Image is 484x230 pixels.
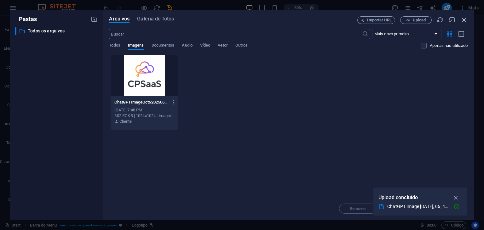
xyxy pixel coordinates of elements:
span: Documentos [152,42,175,50]
p: Exibe apenas arquivos que não estão em uso no website. Os arquivos adicionados durante esta sessã... [430,43,468,48]
p: Upload concluído [378,194,418,202]
span: Importar URL [367,18,392,22]
i: Criar nova pasta [91,16,98,23]
div: 602.57 KB | 1024x1024 | image/png [114,113,174,119]
span: Áudio [182,42,192,50]
span: Todos [109,42,120,50]
div: [DATE] 7:48 PM [114,107,174,113]
button: Upload [400,16,432,24]
span: Vídeo [200,42,210,50]
button: Importar URL [357,16,395,24]
span: Upload [413,18,426,22]
span: Arquivos [109,15,130,23]
div: ChatGPT Image [DATE], 06_46_46 PM.png [387,203,448,210]
i: Fechar [461,16,468,23]
p: Cliente [119,119,132,124]
span: Outros [235,42,248,50]
span: Vetor [218,42,228,50]
p: ChatGPTImageOct6202506_46_46PM-cc-50MG-Cx1sLn8V1JI_YA.png [114,99,169,105]
p: Pastas [15,15,37,23]
div: ​ [15,27,16,35]
p: Todos os arquivos [28,27,86,35]
span: Galeria de fotos [137,15,174,23]
input: Buscar [109,29,362,39]
i: Minimizar [449,16,456,23]
span: Imagens [128,42,144,50]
